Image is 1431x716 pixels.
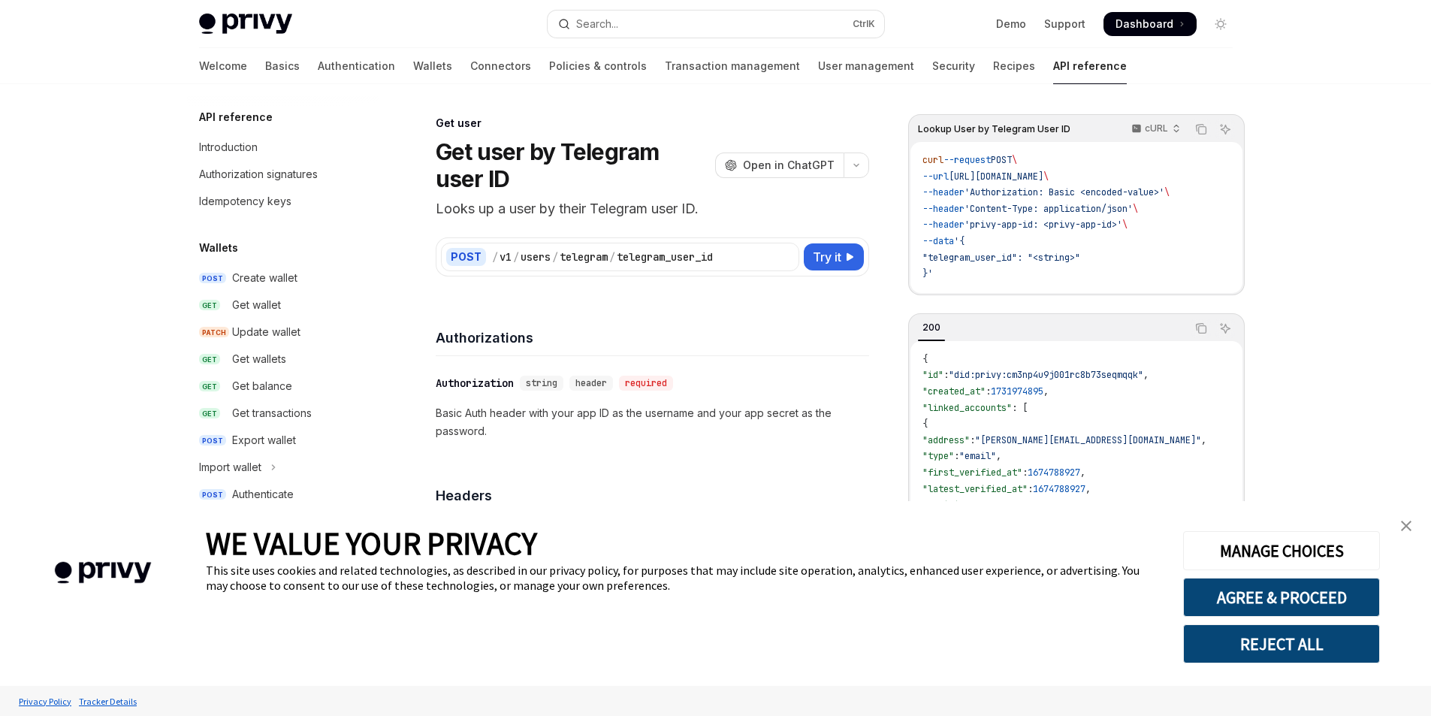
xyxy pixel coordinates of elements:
button: Copy the contents from the code block [1191,319,1211,338]
span: : [943,369,949,381]
span: }' [922,267,933,279]
span: \ [1164,186,1170,198]
span: \ [1133,203,1138,215]
span: --url [922,171,949,183]
span: --data [922,235,954,247]
span: , [1043,385,1049,397]
div: Get wallets [232,350,286,368]
span: 1674788927 [1033,483,1085,495]
span: --request [943,154,991,166]
span: "latest_verified_at" [922,483,1028,495]
a: Dashboard [1103,12,1197,36]
span: Try it [813,248,841,266]
span: "did:privy:cm3np4u9j001rc8b73seqmqqk" [949,369,1143,381]
a: Transaction management [665,48,800,84]
span: 'Content-Type: application/json' [965,203,1133,215]
div: This site uses cookies and related technologies, as described in our privacy policy, for purposes... [206,563,1161,593]
button: AGREE & PROCEED [1183,578,1380,617]
span: Ctrl K [853,18,875,30]
a: Support [1044,17,1085,32]
span: WE VALUE YOUR PRIVACY [206,524,537,563]
span: 'privy-app-id: <privy-app-id>' [965,219,1122,231]
span: { [922,353,928,365]
button: Try it [804,243,864,270]
span: "[PERSON_NAME][EMAIL_ADDRESS][DOMAIN_NAME]" [975,434,1201,446]
button: Open search [548,11,884,38]
a: Authorization signatures [187,161,379,188]
span: , [1080,467,1085,479]
a: Authentication [318,48,395,84]
div: required [619,376,673,391]
p: cURL [1145,122,1168,134]
span: 1731974895 [991,385,1043,397]
span: POST [991,154,1012,166]
div: Import wallet [199,458,261,476]
span: 'Authorization: Basic <encoded-value>' [965,186,1164,198]
span: : [970,434,975,446]
span: POST [199,273,226,284]
button: MANAGE CHOICES [1183,531,1380,570]
span: Lookup User by Telegram User ID [918,123,1070,135]
a: PATCHUpdate wallet [187,319,379,346]
div: Get balance [232,377,292,395]
img: company logo [23,540,183,606]
a: close banner [1391,511,1421,541]
a: Demo [996,17,1026,32]
span: : [1028,483,1033,495]
span: "verified_at" [922,499,991,511]
button: cURL [1123,116,1187,142]
div: Authorization [436,376,514,391]
span: : [954,450,959,462]
div: / [513,249,519,264]
span: "id" [922,369,943,381]
span: , [996,450,1001,462]
a: GETGet transactions [187,400,379,427]
p: Looks up a user by their Telegram user ID. [436,198,869,219]
h5: Wallets [199,239,238,257]
span: header [575,377,607,389]
a: Connectors [470,48,531,84]
a: Privacy Policy [15,688,75,714]
span: : [ [1012,402,1028,414]
span: "first_verified_at" [922,467,1022,479]
span: "type" [922,450,954,462]
a: Basics [265,48,300,84]
span: string [526,377,557,389]
a: Security [932,48,975,84]
p: Basic Auth header with your app ID as the username and your app secret as the password. [436,404,869,440]
div: Authorization signatures [199,165,318,183]
span: "telegram_user_id": "<string>" [922,252,1080,264]
div: / [609,249,615,264]
span: "address" [922,434,970,446]
span: Dashboard [1116,17,1173,32]
span: "email" [959,450,996,462]
span: : [1022,467,1028,479]
span: { [922,418,928,430]
h5: API reference [199,108,273,126]
div: POST [446,248,486,266]
span: "created_at" [922,385,986,397]
a: Recipes [993,48,1035,84]
div: Idempotency keys [199,192,291,210]
span: PATCH [199,327,229,338]
button: Ask AI [1215,319,1235,338]
button: Toggle Import wallet section [187,454,379,481]
a: User management [818,48,914,84]
a: Tracker Details [75,688,140,714]
button: REJECT ALL [1183,624,1380,663]
a: GETGet wallet [187,292,379,319]
div: Get wallet [232,296,281,314]
span: , [1201,434,1206,446]
span: '{ [954,235,965,247]
a: API reference [1053,48,1127,84]
span: GET [199,354,220,365]
span: : [991,499,996,511]
span: GET [199,408,220,419]
span: --header [922,219,965,231]
h1: Get user by Telegram user ID [436,138,709,192]
a: Welcome [199,48,247,84]
button: Copy the contents from the code block [1191,119,1211,139]
h4: Authorizations [436,328,869,348]
span: [URL][DOMAIN_NAME] [949,171,1043,183]
div: users [521,249,551,264]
